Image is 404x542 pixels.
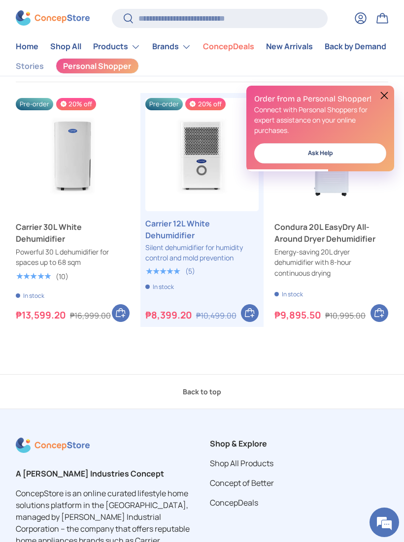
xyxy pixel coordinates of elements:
[16,11,90,26] img: ConcepStore
[145,98,183,110] span: Pre-order
[56,58,139,74] a: Personal Shopper
[50,37,81,57] a: Shop All
[16,98,130,212] img: carrier-dehumidifier-30-liter-full-view-concepstore
[16,37,38,57] a: Home
[56,98,96,110] span: 20% off
[254,104,386,135] p: Connect with Personal Shoppers for expert assistance on your online purchases.
[145,218,259,241] a: Carrier 12L White Dehumidifier
[16,221,130,245] a: Carrier 30L White Dehumidifier
[63,63,131,70] span: Personal Shopper
[254,94,386,104] h2: Order from a Personal Shopper!
[210,478,274,488] a: Concept of Better
[16,468,194,479] h2: A [PERSON_NAME] Industries Concept
[16,37,388,57] nav: Primary
[145,98,259,212] img: carrier-dehumidifier-12-liter-full-view-concepstore
[210,458,273,469] a: Shop All Products
[266,37,313,57] a: New Arrivals
[145,98,259,212] a: Carrier 12L White Dehumidifier
[210,497,258,508] a: ConcepDeals
[16,98,130,212] a: Carrier 30L White Dehumidifier
[16,57,44,76] a: Stories
[146,37,197,57] summary: Brands
[16,98,53,110] span: Pre-order
[16,57,388,76] nav: Secondary
[203,37,254,57] a: ConcepDeals
[254,143,386,163] a: Ask Help
[274,221,388,245] a: Condura 20L EasyDry All-Around Dryer Dehumidifier
[185,98,225,110] span: 20% off
[87,37,146,57] summary: Products
[325,37,386,57] a: Back by Demand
